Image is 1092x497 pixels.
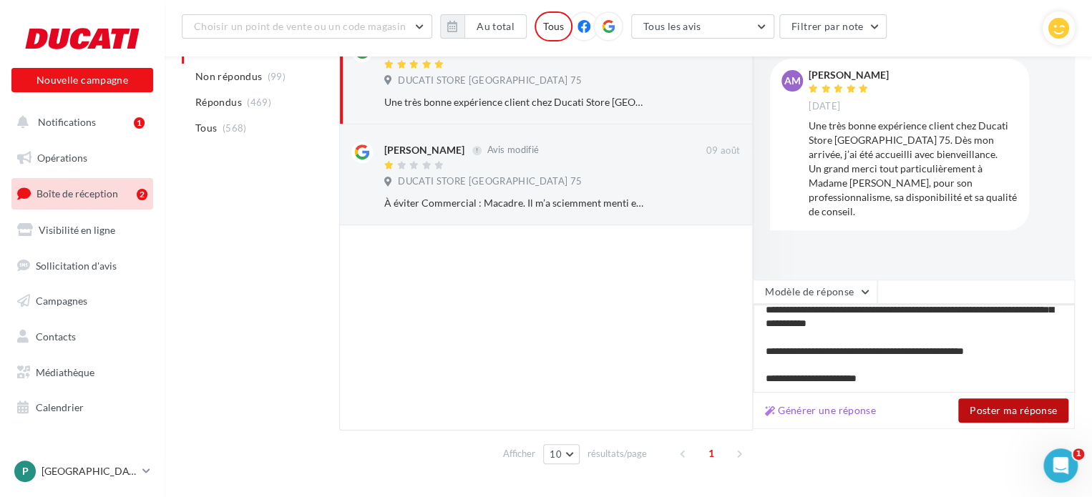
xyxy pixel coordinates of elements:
span: Campagnes [36,295,87,307]
span: Non répondus [195,69,262,84]
button: Notifications 1 [9,107,150,137]
p: [GEOGRAPHIC_DATA] [42,464,137,478]
button: Générer une réponse [759,402,882,419]
span: P [22,464,29,478]
span: Sollicitation d'avis [36,259,117,271]
button: Modèle de réponse [753,280,877,304]
a: Boîte de réception2 [9,178,156,209]
span: Boîte de réception [36,187,118,200]
div: 1 [134,117,145,129]
span: Répondus [195,95,242,109]
div: 2 [137,189,147,200]
span: (469) [247,97,271,108]
a: P [GEOGRAPHIC_DATA] [11,458,153,485]
a: Visibilité en ligne [9,215,156,245]
button: Poster ma réponse [958,398,1068,423]
span: (99) [268,71,286,82]
button: Au total [440,14,527,39]
div: [PERSON_NAME] [809,70,889,80]
div: Une très bonne expérience client chez Ducati Store [GEOGRAPHIC_DATA] 75. Dès mon arrivée, j’ai ét... [809,119,1018,219]
span: Visibilité en ligne [39,224,115,236]
a: Médiathèque [9,358,156,388]
button: Filtrer par note [779,14,887,39]
span: 1 [1073,448,1084,460]
span: DUCATI STORE [GEOGRAPHIC_DATA] 75 [398,175,582,188]
button: 10 [543,444,580,464]
span: AM [784,74,801,88]
span: Contacts [36,330,76,343]
span: 1 [700,442,723,465]
span: 09 août [706,144,740,157]
span: Avis modifié [487,144,539,156]
div: Une très bonne expérience client chez Ducati Store [GEOGRAPHIC_DATA] 75. Dès mon arrivée, j’ai ét... [384,95,647,109]
span: Choisir un point de vente ou un code magasin [194,20,406,32]
div: Tous [535,11,572,41]
a: Campagnes [9,286,156,316]
a: Opérations [9,143,156,173]
span: [DATE] [809,100,840,113]
div: [PERSON_NAME] [384,143,464,157]
span: Tous les avis [643,20,701,32]
span: Notifications [38,116,96,128]
span: (568) [223,122,247,134]
span: résultats/page [588,447,647,461]
button: Choisir un point de vente ou un code magasin [182,14,432,39]
a: Sollicitation d'avis [9,251,156,281]
a: Contacts [9,322,156,352]
button: Nouvelle campagne [11,68,153,92]
span: Tous [195,121,217,135]
span: Médiathèque [36,366,94,378]
button: Au total [464,14,527,39]
a: Calendrier [9,393,156,423]
span: Calendrier [36,401,84,413]
span: Opérations [37,152,87,164]
span: Afficher [503,447,535,461]
button: Tous les avis [631,14,774,39]
span: 10 [550,448,562,460]
span: DUCATI STORE [GEOGRAPHIC_DATA] 75 [398,74,582,87]
iframe: Intercom live chat [1043,448,1078,483]
div: À éviter Commercial : Macadre. Il m’a sciemment menti en me promettant une livraison avant fermet... [384,196,647,210]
